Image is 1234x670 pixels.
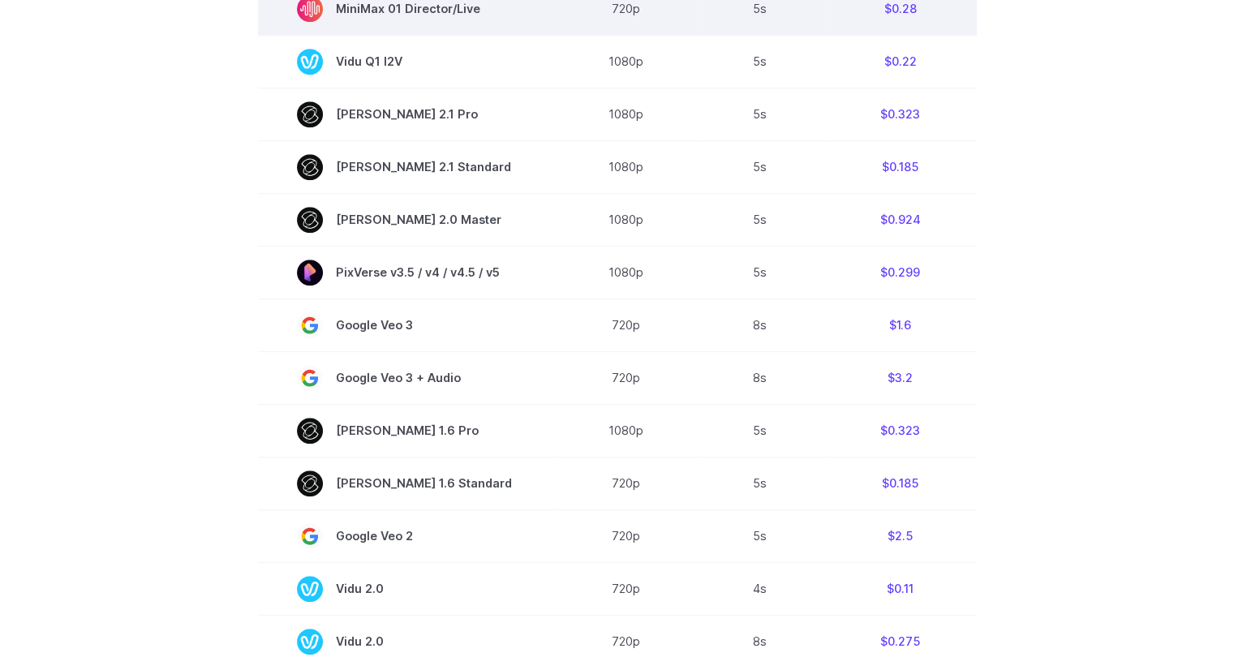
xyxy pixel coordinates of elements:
[824,140,977,193] td: $0.185
[557,615,696,668] td: 720p
[696,193,824,246] td: 5s
[696,35,824,88] td: 5s
[696,298,824,351] td: 8s
[557,351,696,404] td: 720p
[696,404,824,457] td: 5s
[824,246,977,298] td: $0.299
[557,246,696,298] td: 1080p
[696,562,824,615] td: 4s
[297,49,518,75] span: Vidu Q1 I2V
[557,509,696,562] td: 720p
[824,404,977,457] td: $0.323
[824,457,977,509] td: $0.185
[557,457,696,509] td: 720p
[557,35,696,88] td: 1080p
[696,615,824,668] td: 8s
[297,576,518,602] span: Vidu 2.0
[824,615,977,668] td: $0.275
[696,88,824,140] td: 5s
[824,509,977,562] td: $2.5
[297,418,518,444] span: [PERSON_NAME] 1.6 Pro
[297,260,518,286] span: PixVerse v3.5 / v4 / v4.5 / v5
[557,404,696,457] td: 1080p
[297,470,518,496] span: [PERSON_NAME] 1.6 Standard
[297,312,518,338] span: Google Veo 3
[297,629,518,655] span: Vidu 2.0
[696,351,824,404] td: 8s
[696,246,824,298] td: 5s
[557,562,696,615] td: 720p
[824,351,977,404] td: $3.2
[824,193,977,246] td: $0.924
[297,154,518,180] span: [PERSON_NAME] 2.1 Standard
[696,457,824,509] td: 5s
[557,193,696,246] td: 1080p
[696,140,824,193] td: 5s
[557,88,696,140] td: 1080p
[557,298,696,351] td: 720p
[297,523,518,549] span: Google Veo 2
[824,562,977,615] td: $0.11
[824,88,977,140] td: $0.323
[297,101,518,127] span: [PERSON_NAME] 2.1 Pro
[297,365,518,391] span: Google Veo 3 + Audio
[824,35,977,88] td: $0.22
[824,298,977,351] td: $1.6
[696,509,824,562] td: 5s
[557,140,696,193] td: 1080p
[297,207,518,233] span: [PERSON_NAME] 2.0 Master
